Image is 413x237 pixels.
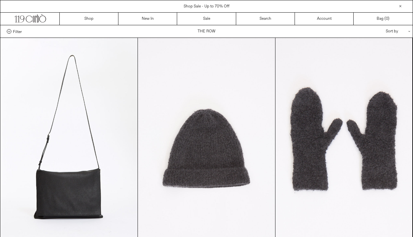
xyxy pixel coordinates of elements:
a: New In [118,13,177,25]
a: Shop [60,13,118,25]
a: Shop Sale - Up to 70% Off [184,4,229,9]
div: Sort by [348,25,406,38]
a: Account [295,13,354,25]
a: Bag () [354,13,412,25]
a: Sale [177,13,236,25]
span: ) [386,16,389,22]
a: Search [236,13,295,25]
span: 0 [386,16,388,21]
span: Filter [13,29,22,34]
